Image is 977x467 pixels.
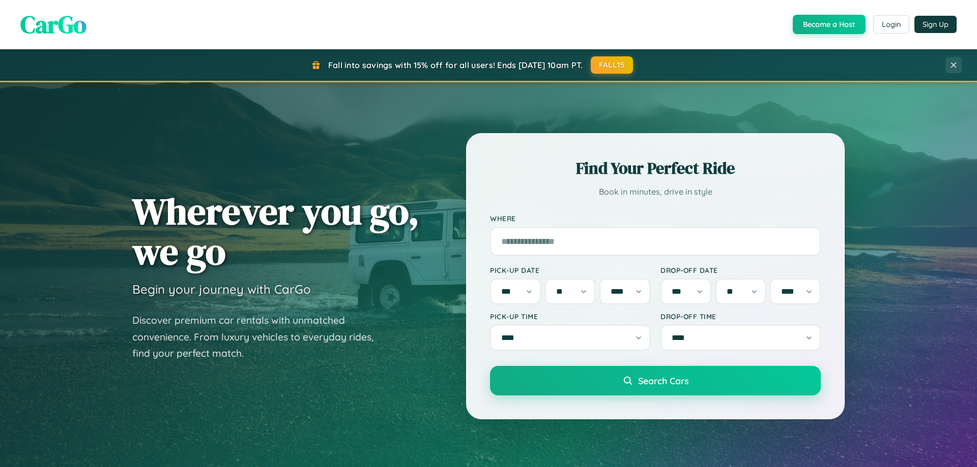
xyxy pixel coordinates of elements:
label: Pick-up Time [490,312,650,321]
p: Discover premium car rentals with unmatched convenience. From luxury vehicles to everyday rides, ... [132,312,387,362]
button: Login [873,15,909,34]
span: Search Cars [638,375,688,386]
button: Search Cars [490,366,821,395]
span: Fall into savings with 15% off for all users! Ends [DATE] 10am PT. [328,60,583,70]
button: Sign Up [914,16,957,33]
label: Pick-up Date [490,266,650,274]
p: Book in minutes, drive in style [490,184,821,199]
label: Where [490,214,821,223]
label: Drop-off Date [660,266,821,274]
span: CarGo [20,8,87,41]
button: Become a Host [793,15,866,34]
h3: Begin your journey with CarGo [132,282,311,297]
button: FALL15 [591,56,634,74]
h1: Wherever you go, we go [132,191,419,271]
label: Drop-off Time [660,312,821,321]
h2: Find Your Perfect Ride [490,157,821,179]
